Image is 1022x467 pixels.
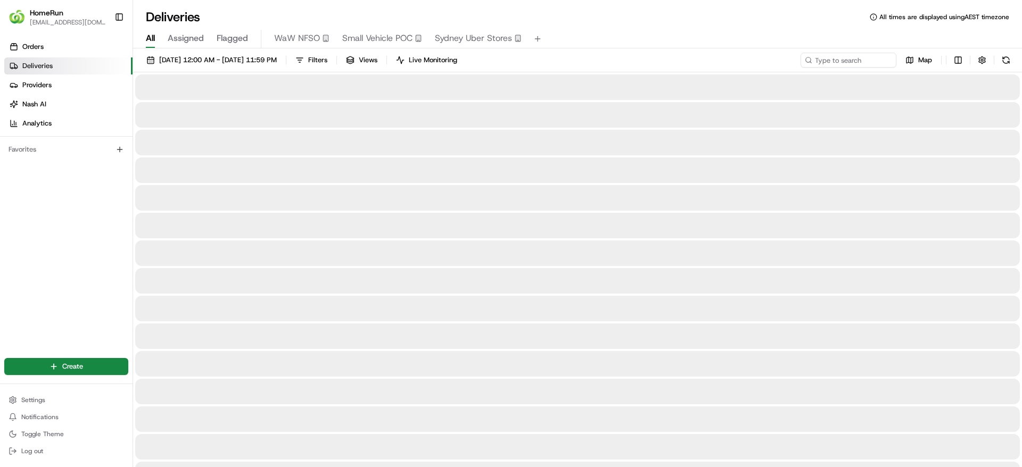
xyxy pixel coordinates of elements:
[22,61,53,71] span: Deliveries
[62,362,83,371] span: Create
[22,99,46,109] span: Nash AI
[30,18,106,27] button: [EMAIL_ADDRESS][DOMAIN_NAME]
[146,32,155,45] span: All
[217,32,248,45] span: Flagged
[22,119,52,128] span: Analytics
[4,77,133,94] a: Providers
[359,55,377,65] span: Views
[4,427,128,441] button: Toggle Theme
[4,358,128,375] button: Create
[4,57,133,74] a: Deliveries
[21,413,59,421] span: Notifications
[308,55,327,65] span: Filters
[879,13,1009,21] span: All times are displayed using AEST timezone
[409,55,457,65] span: Live Monitoring
[4,141,128,158] div: Favorites
[4,4,110,30] button: HomeRunHomeRun[EMAIL_ADDRESS][DOMAIN_NAME]
[21,396,45,404] span: Settings
[9,9,26,26] img: HomeRun
[22,80,52,90] span: Providers
[142,53,282,68] button: [DATE] 12:00 AM - [DATE] 11:59 PM
[918,55,932,65] span: Map
[342,32,413,45] span: Small Vehicle POC
[801,53,896,68] input: Type to search
[21,430,64,438] span: Toggle Theme
[4,96,133,113] a: Nash AI
[22,42,44,52] span: Orders
[4,393,128,407] button: Settings
[341,53,382,68] button: Views
[159,55,277,65] span: [DATE] 12:00 AM - [DATE] 11:59 PM
[999,53,1013,68] button: Refresh
[901,53,937,68] button: Map
[435,32,512,45] span: Sydney Uber Stores
[4,410,128,424] button: Notifications
[4,115,133,132] a: Analytics
[4,444,128,458] button: Log out
[30,7,63,18] button: HomeRun
[274,32,320,45] span: WaW NFSO
[291,53,332,68] button: Filters
[21,447,43,455] span: Log out
[146,9,200,26] h1: Deliveries
[4,38,133,55] a: Orders
[391,53,462,68] button: Live Monitoring
[168,32,204,45] span: Assigned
